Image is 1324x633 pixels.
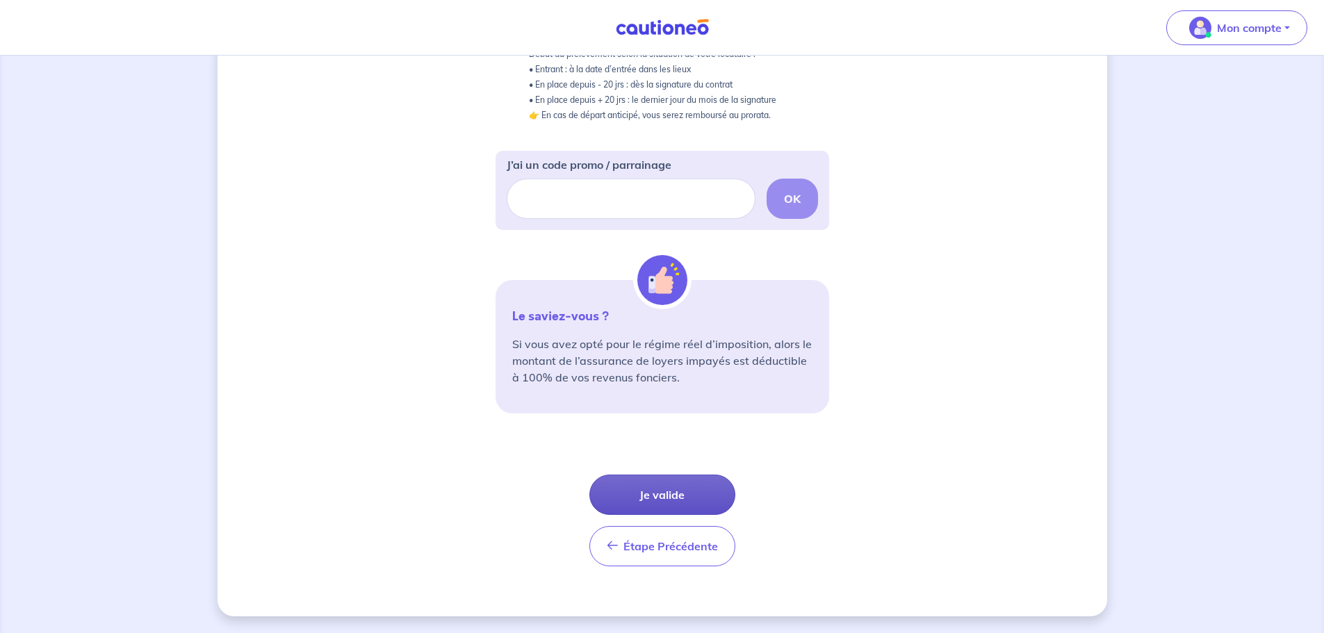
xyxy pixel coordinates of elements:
span: Étape Précédente [623,539,718,553]
img: Cautioneo [610,19,714,36]
p: Le saviez-vous ? [512,308,812,324]
p: Si vous avez opté pour le régime réel d’imposition, alors le montant de l’assurance de loyers imp... [512,336,812,386]
img: illu_alert_hand.svg [637,255,687,305]
p: Mon compte [1217,19,1282,36]
img: illu_account_valid_menu.svg [1189,17,1211,39]
p: J’ai un code promo / parrainage [507,156,671,173]
p: Début du prélèvement selon la situation de votre locataire : • Entrant : à la date d’entrée dans ... [529,47,796,123]
button: Je valide [589,475,735,515]
button: Étape Précédente [589,526,735,566]
button: illu_account_valid_menu.svgMon compte [1166,10,1307,45]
